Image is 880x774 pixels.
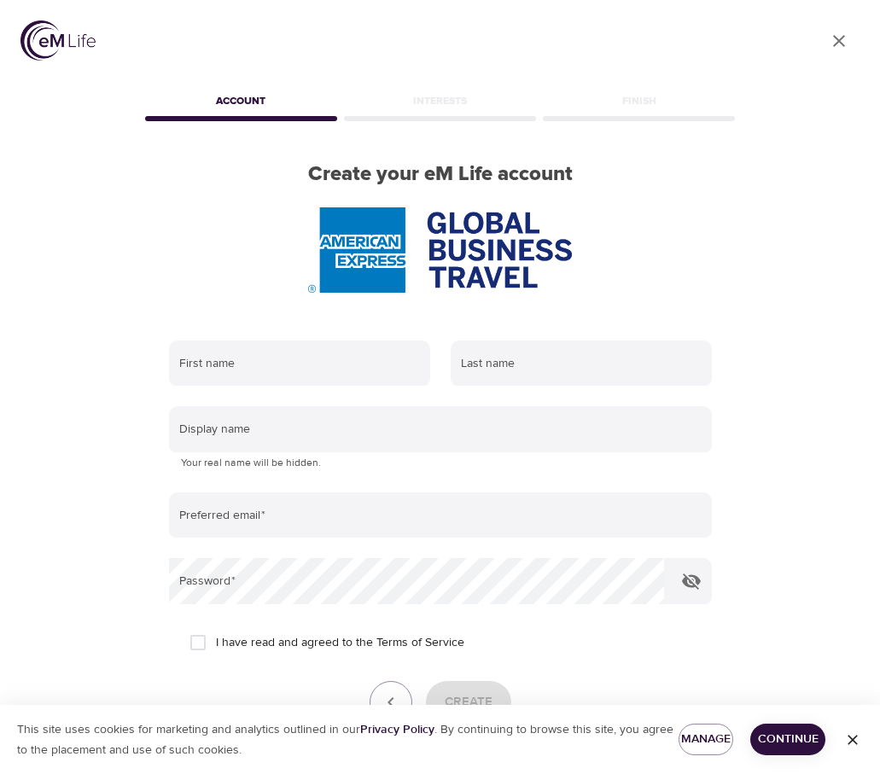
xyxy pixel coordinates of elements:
[819,20,860,61] a: close
[679,724,733,755] button: Manage
[216,634,464,652] span: I have read and agreed to the
[764,729,812,750] span: Continue
[20,20,96,61] img: logo
[308,207,571,293] img: AmEx%20GBT%20logo.png
[750,724,825,755] button: Continue
[142,162,739,187] h2: Create your eM Life account
[181,455,700,472] p: Your real name will be hidden.
[376,634,464,652] a: Terms of Service
[692,729,720,750] span: Manage
[360,722,434,737] a: Privacy Policy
